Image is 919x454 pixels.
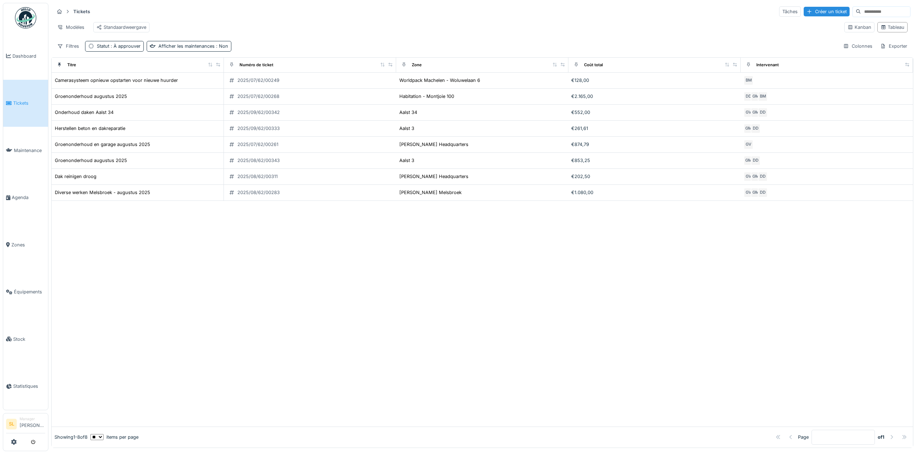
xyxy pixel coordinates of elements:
div: DD [758,188,768,198]
div: €853,25 [571,157,738,164]
div: Worldpack Machelen - Woluwelaan 6 [399,77,480,84]
div: [PERSON_NAME] Headquarters [399,173,468,180]
div: Tâches [779,6,801,17]
span: : À approuver [109,43,141,49]
div: GM [751,108,761,118]
div: €2.165,00 [571,93,738,100]
div: GV [744,188,753,198]
div: Page [798,434,809,440]
a: Tickets [3,80,48,127]
div: Groenonderhoud en garage augustus 2025 [55,141,150,148]
div: Aalst 3 [399,157,414,164]
strong: of 1 [878,434,884,440]
span: Stock [13,336,45,343]
div: €261,61 [571,125,738,132]
div: Modèles [54,22,88,32]
div: 2025/07/62/00261 [237,141,278,148]
li: [PERSON_NAME] [20,416,45,432]
div: GM [751,92,761,101]
div: €128,00 [571,77,738,84]
div: DD [751,156,761,166]
div: €874,79 [571,141,738,148]
div: GM [751,188,761,198]
a: Stock [3,315,48,363]
span: Zones [11,241,45,248]
div: Afficher les maintenances [158,43,228,49]
div: Herstellen beton en dakreparatie [55,125,125,132]
div: GM [744,156,753,166]
div: items per page [90,434,138,440]
div: [PERSON_NAME] Headquarters [399,141,468,148]
div: GV [744,108,753,118]
div: 2025/08/62/00343 [237,157,280,164]
div: Titre [67,62,76,68]
div: Onderhoud daken Aalst 34 [55,109,114,116]
a: Équipements [3,268,48,316]
div: Exporter [877,41,910,51]
li: SL [6,419,17,429]
div: 2025/07/62/00249 [237,77,279,84]
div: Standaardweergave [96,24,146,31]
div: GM [751,172,761,182]
div: Habitation - Montjoie 100 [399,93,454,100]
a: Statistiques [3,363,48,410]
span: Dashboard [12,53,45,59]
div: DD [758,108,768,118]
div: Coût total [584,62,603,68]
img: Badge_color-CXgf-gQk.svg [15,7,36,28]
div: Aalst 34 [399,109,417,116]
div: Manager [20,416,45,422]
div: Filtres [54,41,82,51]
span: Tickets [13,100,45,106]
div: GV [744,172,753,182]
div: Dak reinigen droog [55,173,96,180]
div: 2025/08/62/00283 [237,189,280,196]
div: GV [744,140,753,150]
div: Intervenant [756,62,779,68]
div: [PERSON_NAME] Melsbroek [399,189,462,196]
span: Agenda [12,194,45,201]
a: Zones [3,221,48,268]
div: €202,50 [571,173,738,180]
div: €552,00 [571,109,738,116]
div: Groenonderhoud augustus 2025 [55,93,127,100]
div: DD [744,92,753,101]
div: 2025/08/62/00311 [237,173,278,180]
div: Numéro de ticket [240,62,273,68]
a: Maintenance [3,127,48,174]
div: Créer un ticket [804,7,850,16]
span: : Non [215,43,228,49]
div: Diverse werken Melsbroek - augustus 2025 [55,189,150,196]
div: Statut [97,43,141,49]
div: 2025/09/62/00342 [237,109,280,116]
a: Agenda [3,174,48,221]
div: 2025/07/62/00268 [237,93,279,100]
a: SL Manager[PERSON_NAME] [6,416,45,433]
span: Maintenance [14,147,45,154]
div: Showing 1 - 8 of 8 [54,434,88,440]
strong: Tickets [70,8,93,15]
div: BM [744,75,753,85]
div: Zone [412,62,422,68]
div: Tableau [881,24,904,31]
div: BM [758,92,768,101]
span: Statistiques [13,383,45,390]
div: Colonnes [840,41,876,51]
div: Camerasysteem opnieuw opstarten voor nieuwe huurder [55,77,178,84]
span: Équipements [14,288,45,295]
div: Aalst 3 [399,125,414,132]
div: GM [744,124,753,134]
div: DD [758,172,768,182]
a: Dashboard [3,32,48,80]
div: Groenonderhoud augustus 2025 [55,157,127,164]
div: Kanban [847,24,871,31]
div: DD [751,124,761,134]
div: €1.080,00 [571,189,738,196]
div: 2025/09/62/00333 [237,125,280,132]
